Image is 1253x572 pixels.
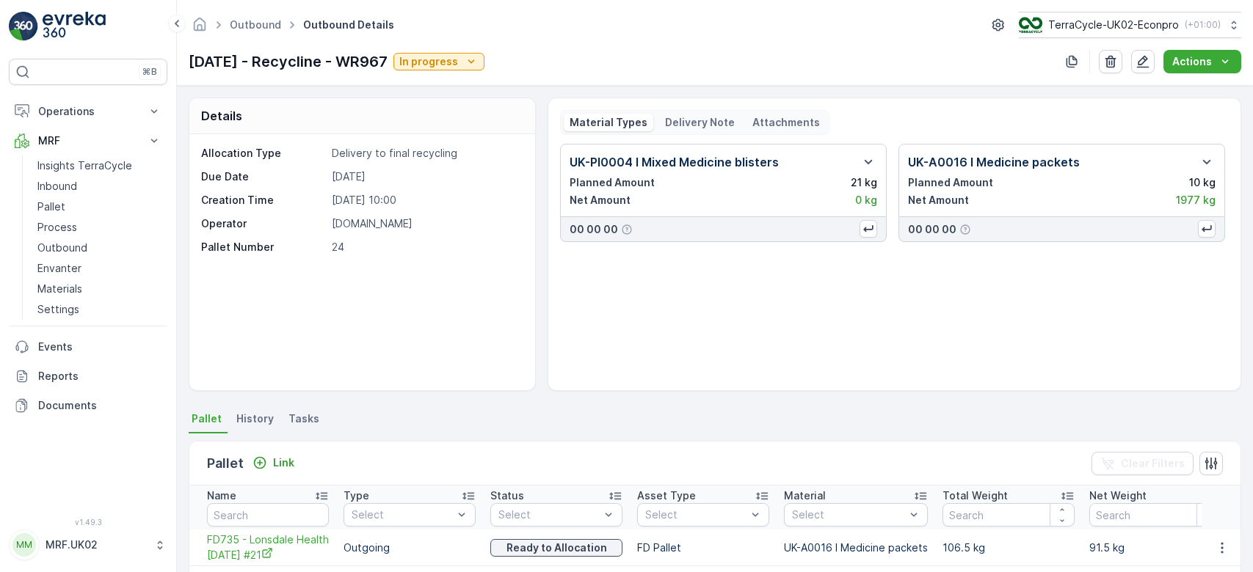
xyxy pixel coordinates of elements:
[12,533,36,557] div: MM
[230,18,281,31] a: Outbound
[201,107,242,125] p: Details
[1189,175,1216,190] p: 10 kg
[37,302,79,317] p: Settings
[332,193,519,208] p: [DATE] 10:00
[332,146,519,161] p: Delivery to final recycling
[207,532,329,562] a: FD735 - Lonsdale Health 27.08.2025 #21
[207,488,236,503] p: Name
[1019,12,1241,38] button: TerraCycle-UK02-Econpro(+01:00)
[9,97,167,126] button: Operations
[393,53,484,70] button: In progress
[236,411,274,426] span: History
[37,199,65,214] p: Pallet
[855,193,877,208] p: 0 kg
[189,51,388,73] p: [DATE] - Recycline - WR967
[1163,50,1241,73] button: Actions
[288,411,319,426] span: Tasks
[201,193,326,208] p: Creation Time
[908,222,956,237] p: 00 00 00
[1048,18,1179,32] p: TerraCycle-UK02-Econpro
[201,240,326,254] p: Pallet Number
[32,258,167,279] a: Envanter
[38,104,138,119] p: Operations
[38,398,161,413] p: Documents
[352,507,453,522] p: Select
[1121,456,1185,471] p: Clear Filters
[32,238,167,258] a: Outbound
[490,539,622,557] button: Ready to Allocation
[570,153,779,171] p: UK-PI0004 I Mixed Medicine blisters
[1092,452,1194,475] button: Clear Filters
[1019,17,1042,33] img: terracycle_logo_wKaHoWT.png
[32,299,167,320] a: Settings
[943,503,1075,527] input: Search
[37,179,77,194] p: Inbound
[38,340,161,354] p: Events
[38,369,161,384] p: Reports
[37,220,77,235] p: Process
[37,158,132,173] p: Insights TerraCycle
[32,217,167,238] a: Process
[943,488,1008,503] p: Total Weight
[332,169,519,184] p: [DATE]
[9,518,167,527] span: v 1.49.3
[498,507,600,522] p: Select
[332,240,519,254] p: 24
[506,540,607,555] p: Ready to Allocation
[9,529,167,560] button: MMMRF.UK02
[9,362,167,391] a: Reports
[9,126,167,155] button: MRF
[935,529,1082,566] td: 106.5 kg
[1089,503,1221,527] input: Search
[1176,193,1216,208] p: 1977 kg
[959,224,971,235] div: Help Tooltip Icon
[1082,529,1229,566] td: 91.5 kg
[645,507,747,522] p: Select
[777,529,935,566] td: UK-A0016 I Medicine packets
[908,153,1080,171] p: UK-A0016 I Medicine packets
[37,261,81,276] p: Envanter
[273,455,294,470] p: Link
[300,18,397,32] span: Outbound Details
[570,115,647,130] p: Material Types
[908,175,993,190] p: Planned Amount
[37,241,87,255] p: Outbound
[9,332,167,362] a: Events
[32,155,167,176] a: Insights TerraCycle
[1089,488,1147,503] p: Net Weight
[201,169,326,184] p: Due Date
[784,488,826,503] p: Material
[247,454,300,472] button: Link
[207,453,244,474] p: Pallet
[38,133,138,148] p: MRF
[344,488,369,503] p: Type
[207,532,329,562] span: FD735 - Lonsdale Health [DATE] #21
[1185,19,1221,31] p: ( +01:00 )
[142,66,157,78] p: ⌘B
[570,193,631,208] p: Net Amount
[201,216,326,231] p: Operator
[207,503,329,527] input: Search
[637,488,696,503] p: Asset Type
[792,507,905,522] p: Select
[665,115,735,130] p: Delivery Note
[490,488,524,503] p: Status
[32,279,167,299] a: Materials
[32,197,167,217] a: Pallet
[332,216,519,231] p: [DOMAIN_NAME]
[43,12,106,41] img: logo_light-DOdMpM7g.png
[630,529,777,566] td: FD Pallet
[570,222,618,237] p: 00 00 00
[570,175,655,190] p: Planned Amount
[851,175,877,190] p: 21 kg
[192,22,208,34] a: Homepage
[9,12,38,41] img: logo
[621,224,633,235] div: Help Tooltip Icon
[752,115,820,130] p: Attachments
[192,411,222,426] span: Pallet
[201,146,326,161] p: Allocation Type
[908,193,969,208] p: Net Amount
[336,529,483,566] td: Outgoing
[9,391,167,420] a: Documents
[37,282,82,296] p: Materials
